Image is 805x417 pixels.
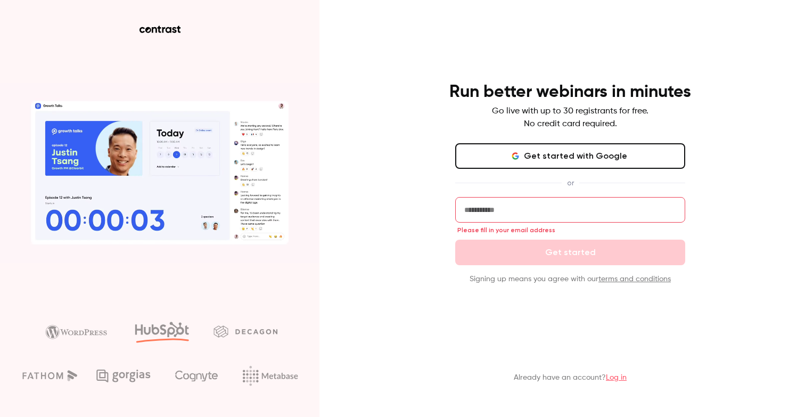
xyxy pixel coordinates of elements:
span: Please fill in your email address [457,226,555,234]
img: decagon [213,325,277,337]
p: Go live with up to 30 registrants for free. No credit card required. [492,105,648,130]
a: Log in [606,374,627,381]
h4: Run better webinars in minutes [449,81,691,103]
button: Get started with Google [455,143,685,169]
p: Already have an account? [514,372,627,383]
span: or [562,177,579,189]
p: Signing up means you agree with our [455,274,685,284]
a: terms and conditions [598,275,671,283]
